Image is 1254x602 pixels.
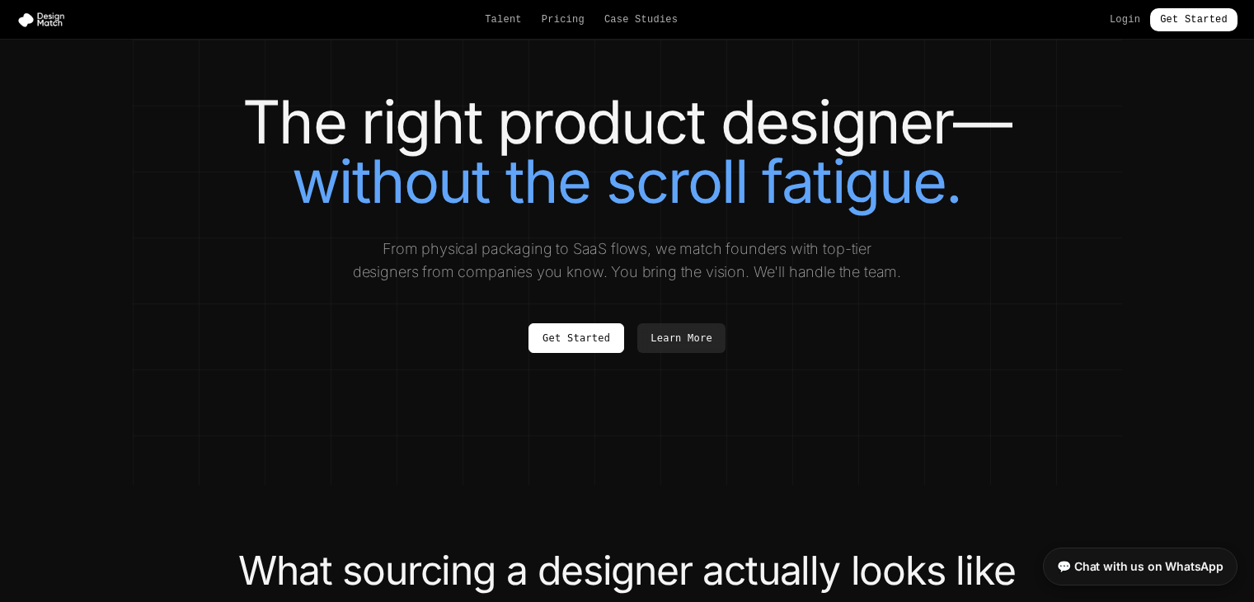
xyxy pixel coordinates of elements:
[528,323,624,353] a: Get Started
[16,12,73,28] img: Design Match
[542,13,585,26] a: Pricing
[1043,548,1238,586] a: 💬 Chat with us on WhatsApp
[166,92,1089,211] h1: The right product designer—
[637,323,726,353] a: Learn More
[604,13,678,26] a: Case Studies
[485,13,522,26] a: Talent
[350,238,904,284] p: From physical packaging to SaaS flows, we match founders with top-tier designers from companies y...
[1110,13,1140,26] a: Login
[1150,8,1238,31] a: Get Started
[292,145,961,217] span: without the scroll fatigue.
[166,551,1089,590] h2: What sourcing a designer actually looks like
